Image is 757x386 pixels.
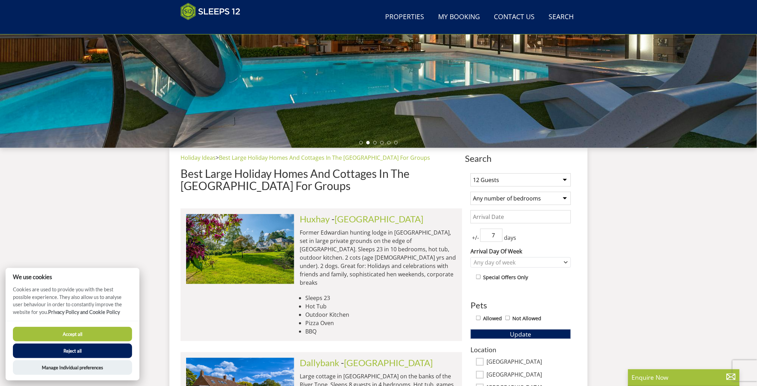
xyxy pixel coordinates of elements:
[512,315,541,322] label: Not Allowed
[503,234,518,242] span: days
[219,154,430,162] a: Best Large Holiday Homes And Cottages In The [GEOGRAPHIC_DATA] For Groups
[305,294,457,302] li: Sleeps 23
[186,214,294,284] img: duxhams-somerset-holiday-accomodation-sleeps-12.original.jpg
[300,357,339,368] a: Dallybank
[216,154,219,162] span: >
[510,330,532,338] span: Update
[305,302,457,310] li: Hot Tub
[471,210,571,223] input: Arrival Date
[344,357,433,368] a: [GEOGRAPHIC_DATA]
[181,154,216,162] a: Holiday Ideas
[491,9,537,25] a: Contact Us
[13,344,132,358] button: Reject all
[335,214,423,224] a: [GEOGRAPHIC_DATA]
[483,315,502,322] label: Allowed
[471,247,571,255] label: Arrival Day Of Week
[181,3,240,20] img: Sleeps 12
[48,309,120,315] a: Privacy Policy and Cookie Policy
[13,327,132,341] button: Accept all
[487,371,571,379] label: [GEOGRAPHIC_DATA]
[471,346,571,353] h3: Location
[483,274,528,281] label: Special Offers Only
[331,214,423,224] span: -
[471,234,480,242] span: +/-
[471,301,571,310] h3: Pets
[305,327,457,336] li: BBQ
[300,214,330,224] a: Huxhay
[487,359,571,366] label: [GEOGRAPHIC_DATA]
[546,9,576,25] a: Search
[305,310,457,319] li: Outdoor Kitchen
[632,373,736,382] p: Enquire Now
[6,286,139,321] p: Cookies are used to provide you with the best possible experience. They also allow us to analyse ...
[300,228,457,287] p: Former Edwardian hunting lodge in [GEOGRAPHIC_DATA], set in large private grounds on the edge of ...
[6,274,139,280] h2: We use cookies
[13,360,132,375] button: Manage Individual preferences
[435,9,483,25] a: My Booking
[181,167,462,192] h1: Best Large Holiday Homes And Cottages In The [GEOGRAPHIC_DATA] For Groups
[465,153,576,163] span: Search
[177,24,250,30] iframe: Customer reviews powered by Trustpilot
[382,9,427,25] a: Properties
[341,357,433,368] span: -
[471,257,571,268] div: Combobox
[472,259,562,266] div: Any day of week
[471,329,571,339] button: Update
[305,319,457,327] li: Pizza Oven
